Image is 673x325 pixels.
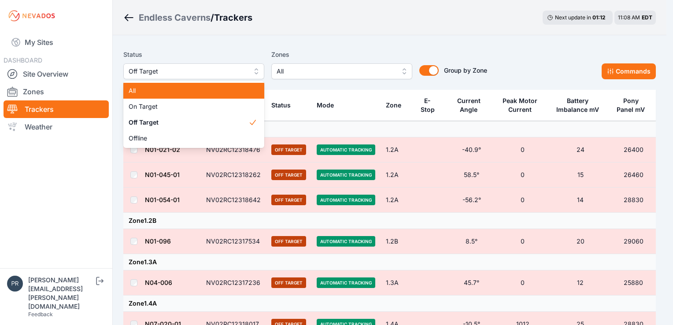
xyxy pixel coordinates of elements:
span: On Target [129,102,248,111]
span: Off Target [129,118,248,127]
div: Off Target [123,81,264,148]
button: Off Target [123,63,264,79]
span: Offline [129,134,248,143]
span: Off Target [129,66,247,77]
span: All [129,86,248,95]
